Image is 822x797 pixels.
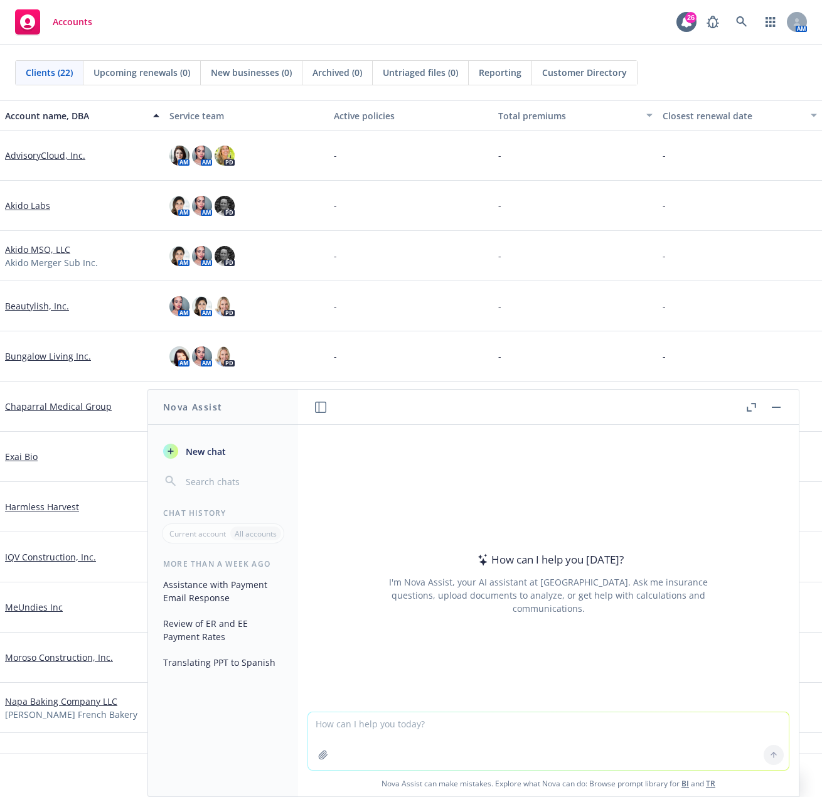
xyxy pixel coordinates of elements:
img: photo [215,296,235,316]
a: Chaparral Medical Group [5,400,112,413]
a: Beautylish, Inc. [5,299,69,313]
button: Active policies [329,100,493,131]
button: Closest renewal date [658,100,822,131]
span: - [663,149,666,162]
img: photo [192,146,212,166]
img: photo [169,246,189,266]
a: NextNav LLC [5,751,58,764]
a: TR [706,778,715,789]
div: Service team [169,109,324,122]
div: Closest renewal date [663,109,803,122]
span: Archived (0) [312,66,362,79]
div: More than a week ago [148,559,298,569]
span: Clients (22) [26,66,73,79]
p: All accounts [235,528,277,539]
a: Exai Bio [5,450,38,463]
a: Moroso Construction, Inc. [5,651,113,664]
a: MeUndies Inc [5,601,63,614]
span: - [334,199,337,212]
span: - [334,249,337,262]
a: Bungalow Living Inc. [5,350,91,363]
span: - [663,350,666,363]
span: New chat [183,445,226,458]
span: Untriaged files (0) [383,66,458,79]
span: - [498,299,501,313]
span: Nova Assist can make mistakes. Explore what Nova can do: Browse prompt library for and [303,771,794,796]
div: Chat History [148,508,298,518]
p: Current account [169,528,226,539]
img: photo [215,146,235,166]
a: AdvisoryCloud, Inc. [5,149,85,162]
a: IQV Construction, Inc. [5,550,96,564]
span: - [334,149,337,162]
div: Account name, DBA [5,109,146,122]
div: Total premiums [498,109,639,122]
span: Upcoming renewals (0) [93,66,190,79]
button: Review of ER and EE Payment Rates [158,613,288,647]
img: photo [192,196,212,216]
span: - [498,199,501,212]
span: New businesses (0) [211,66,292,79]
div: I'm Nova Assist, your AI assistant at [GEOGRAPHIC_DATA]. Ask me insurance questions, upload docum... [372,575,725,615]
div: 26 [685,12,697,23]
span: - [498,249,501,262]
img: photo [169,196,189,216]
img: photo [215,346,235,366]
span: Accounts [53,17,92,27]
div: How can I help you [DATE]? [474,552,624,568]
h1: Nova Assist [163,400,222,414]
img: photo [192,346,212,366]
a: Report a Bug [700,9,725,35]
span: - [663,199,666,212]
input: Search chats [183,473,283,490]
button: Total premiums [493,100,658,131]
button: Service team [164,100,329,131]
span: - [498,149,501,162]
a: Akido MSO, LLC [5,243,70,256]
span: - [663,249,666,262]
span: Customer Directory [542,66,627,79]
div: Active policies [334,109,488,122]
img: photo [169,346,189,366]
a: Switch app [758,9,783,35]
button: New chat [158,440,288,463]
img: photo [169,146,189,166]
span: - [334,350,337,363]
img: photo [215,196,235,216]
img: photo [192,296,212,316]
button: Translating PPT to Spanish [158,652,288,673]
span: Akido Merger Sub Inc. [5,256,98,269]
a: Search [729,9,754,35]
img: photo [215,246,235,266]
span: - [663,299,666,313]
a: BI [681,778,689,789]
span: Reporting [479,66,521,79]
a: Napa Baking Company LLC [5,695,117,708]
button: Assistance with Payment Email Response [158,574,288,608]
a: Accounts [10,4,97,40]
img: photo [169,296,189,316]
a: Harmless Harvest [5,500,79,513]
span: - [498,350,501,363]
img: photo [192,246,212,266]
span: [PERSON_NAME] French Bakery [5,708,137,721]
span: - [334,299,337,313]
a: Akido Labs [5,199,50,212]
